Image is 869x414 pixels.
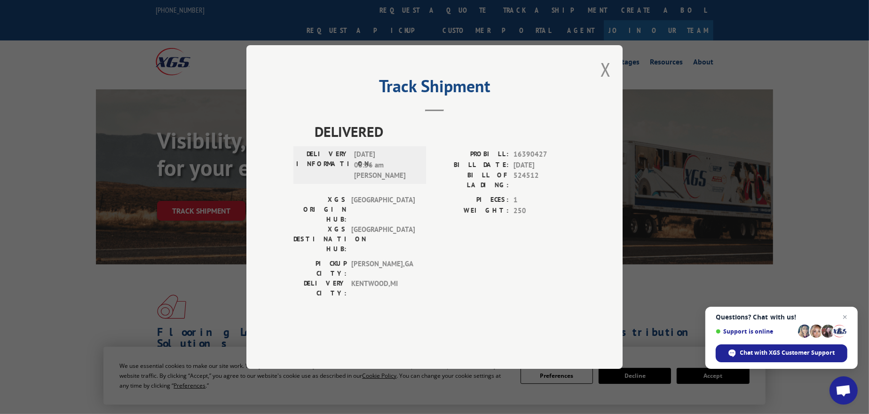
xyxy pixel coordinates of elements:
[716,313,847,321] span: Questions? Chat with us!
[293,80,576,97] h2: Track Shipment
[513,206,576,216] span: 250
[434,160,509,171] label: BILL DATE:
[354,149,418,181] span: [DATE] 08:56 am [PERSON_NAME]
[513,170,576,190] span: 524512
[293,259,347,279] label: PICKUP CITY:
[513,195,576,206] span: 1
[293,279,347,298] label: DELIVERY CITY:
[740,349,835,357] span: Chat with XGS Customer Support
[351,279,415,298] span: KENTWOOD , MI
[434,206,509,216] label: WEIGHT:
[839,311,851,323] span: Close chat
[293,224,347,254] label: XGS DESTINATION HUB:
[351,195,415,224] span: [GEOGRAPHIC_DATA]
[434,195,509,206] label: PIECES:
[513,149,576,160] span: 16390427
[716,344,847,362] div: Chat with XGS Customer Support
[434,149,509,160] label: PROBILL:
[351,224,415,254] span: [GEOGRAPHIC_DATA]
[829,376,858,405] div: Open chat
[315,121,576,142] span: DELIVERED
[293,195,347,224] label: XGS ORIGIN HUB:
[296,149,349,181] label: DELIVERY INFORMATION:
[600,57,611,82] button: Close modal
[716,328,795,335] span: Support is online
[434,170,509,190] label: BILL OF LADING:
[513,160,576,171] span: [DATE]
[351,259,415,279] span: [PERSON_NAME] , GA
